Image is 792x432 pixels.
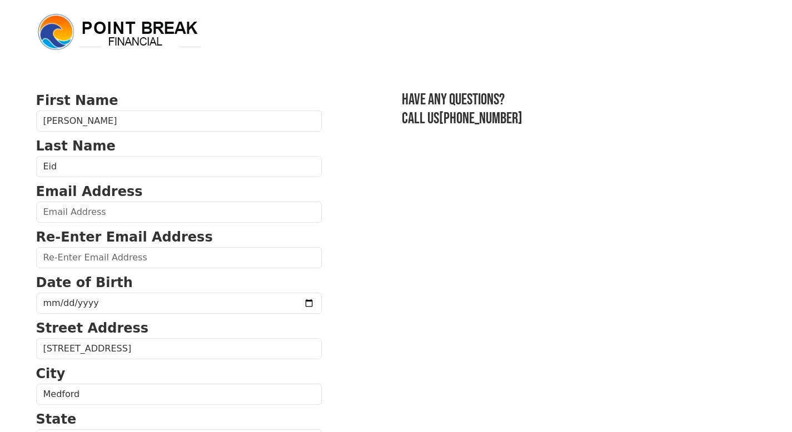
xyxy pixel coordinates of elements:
[36,247,322,268] input: Re-Enter Email Address
[36,338,322,359] input: Street Address
[36,93,118,108] strong: First Name
[36,229,213,245] strong: Re-Enter Email Address
[36,320,149,336] strong: Street Address
[36,411,77,427] strong: State
[36,366,66,381] strong: City
[36,384,322,405] input: City
[36,202,322,223] input: Email Address
[402,91,756,109] h3: Have any questions?
[402,109,756,128] h3: Call us
[439,109,522,128] a: [PHONE_NUMBER]
[36,12,203,52] img: logo.png
[36,184,143,199] strong: Email Address
[36,275,133,290] strong: Date of Birth
[36,110,322,132] input: First Name
[36,156,322,177] input: Last Name
[36,138,116,154] strong: Last Name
